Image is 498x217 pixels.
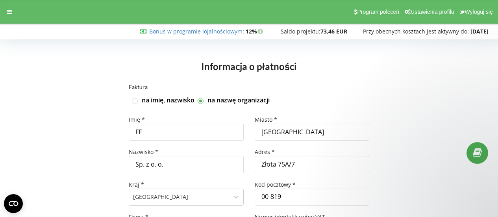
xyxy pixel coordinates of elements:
[255,148,275,156] span: Adres *
[357,9,399,15] span: Program poleceń
[465,9,493,15] span: Wyloguj się
[149,28,243,35] a: Bonus w programie lojalnościowym
[255,181,296,188] span: Kod pocztowy *
[201,61,297,72] span: Informacja o płatności
[129,181,144,188] span: Kraj *
[129,116,145,123] span: Imię *
[129,148,158,156] span: Nazwisko *
[142,96,194,105] label: na imię, nazwisko
[4,194,23,213] button: Open CMP widget
[281,28,320,35] span: Saldo projektu:
[129,83,148,90] span: Faktura
[207,96,270,105] label: na nazwę organizacji
[255,116,277,123] span: Miasto *
[471,172,490,191] iframe: Intercom live chat
[149,28,244,35] span: :
[320,28,347,35] strong: 73,46 EUR
[246,28,265,35] strong: 12%
[411,9,454,15] span: Ustawienia profilu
